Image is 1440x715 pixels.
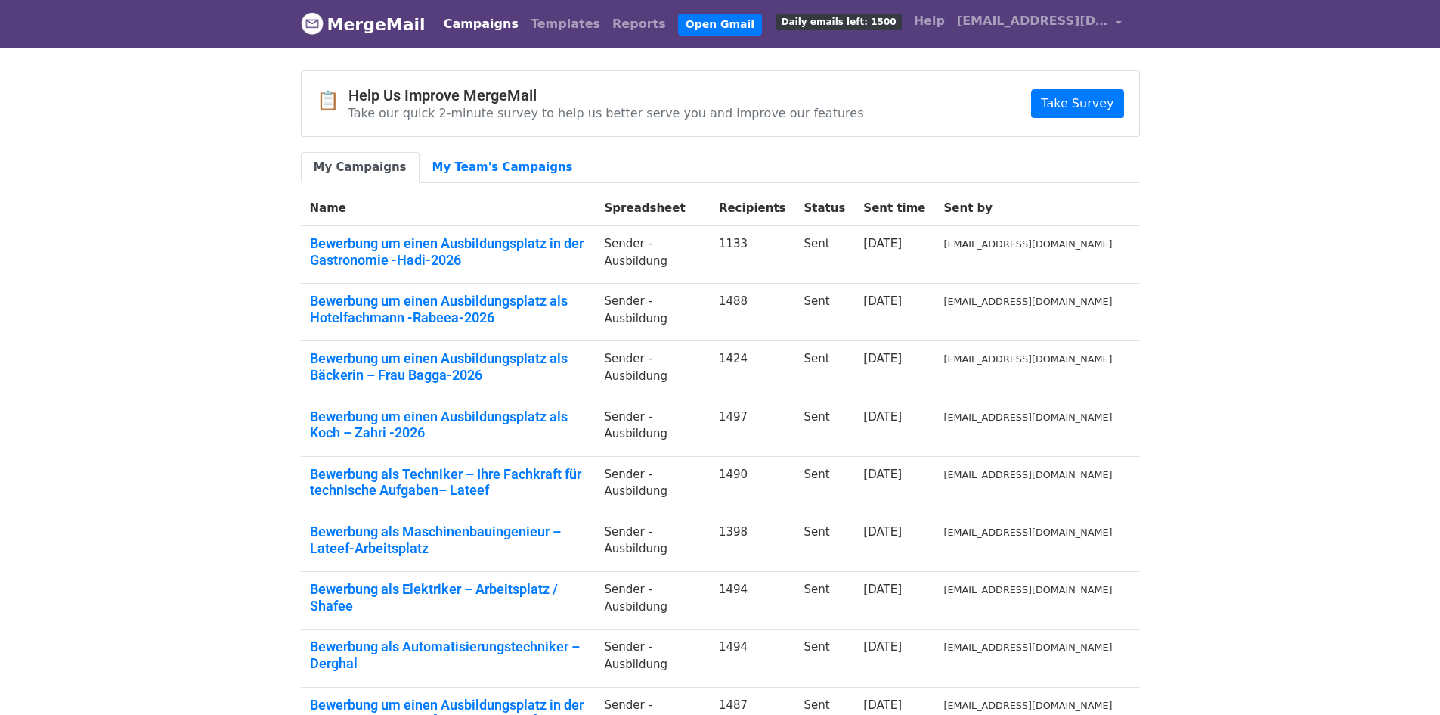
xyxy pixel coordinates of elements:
[310,581,587,614] a: Bewerbung als Elektriker – Arbeitsplatz / Shafee
[596,341,710,399] td: Sender -Ausbildung
[957,12,1108,30] span: [EMAIL_ADDRESS][DOMAIN_NAME]
[863,583,902,596] a: [DATE]
[710,191,795,226] th: Recipients
[770,6,908,36] a: Daily emails left: 1500
[944,353,1113,365] small: [EMAIL_ADDRESS][DOMAIN_NAME]
[317,90,348,112] span: 📋
[944,642,1113,653] small: [EMAIL_ADDRESS][DOMAIN_NAME]
[420,152,586,183] a: My Team's Campaigns
[596,399,710,456] td: Sender -Ausbildung
[596,630,710,687] td: Sender -Ausbildung
[944,584,1113,595] small: [EMAIL_ADDRESS][DOMAIN_NAME]
[935,191,1122,226] th: Sent by
[596,284,710,341] td: Sender -Ausbildung
[310,639,587,671] a: Bewerbung als Automatisierungstechniker – Derghal
[908,6,951,36] a: Help
[794,341,854,399] td: Sent
[794,456,854,514] td: Sent
[310,466,587,499] a: Bewerbung als Techniker – Ihre Fachkraft für technische Aufgaben– Lateef
[525,9,606,39] a: Templates
[596,572,710,630] td: Sender -Ausbildung
[301,152,420,183] a: My Campaigns
[301,12,324,35] img: MergeMail logo
[794,399,854,456] td: Sent
[710,226,795,284] td: 1133
[301,8,426,40] a: MergeMail
[794,226,854,284] td: Sent
[944,527,1113,538] small: [EMAIL_ADDRESS][DOMAIN_NAME]
[944,700,1113,711] small: [EMAIL_ADDRESS][DOMAIN_NAME]
[863,294,902,308] a: [DATE]
[710,341,795,399] td: 1424
[710,284,795,341] td: 1488
[348,86,864,104] h4: Help Us Improve MergeMail
[596,514,710,571] td: Sender -Ausbildung
[794,572,854,630] td: Sent
[606,9,672,39] a: Reports
[863,410,902,424] a: [DATE]
[596,226,710,284] td: Sender -Ausbildung
[678,14,762,36] a: Open Gmail
[596,456,710,514] td: Sender -Ausbildung
[863,640,902,654] a: [DATE]
[794,191,854,226] th: Status
[1031,89,1123,118] a: Take Survey
[794,630,854,687] td: Sent
[348,105,864,121] p: Take our quick 2-minute survey to help us better serve you and improve our features
[310,524,587,556] a: Bewerbung als Maschinenbauingenieur – Lateef-Arbeitsplatz
[310,409,587,441] a: Bewerbung um einen Ausbildungsplatz als Koch – Zahri -2026
[710,630,795,687] td: 1494
[710,399,795,456] td: 1497
[310,350,587,383] a: Bewerbung um einen Ausbildungsplatz als Bäckerin – Frau Bagga-2026
[438,9,525,39] a: Campaigns
[944,469,1113,480] small: [EMAIL_ADDRESS][DOMAIN_NAME]
[710,572,795,630] td: 1494
[863,237,902,250] a: [DATE]
[944,238,1113,250] small: [EMAIL_ADDRESS][DOMAIN_NAME]
[310,235,587,268] a: Bewerbung um einen Ausbildungsplatz in der Gastronomie -Hadi-2026
[944,412,1113,423] small: [EMAIL_ADDRESS][DOMAIN_NAME]
[863,468,902,481] a: [DATE]
[794,514,854,571] td: Sent
[596,191,710,226] th: Spreadsheet
[710,456,795,514] td: 1490
[794,284,854,341] td: Sent
[854,191,934,226] th: Sent time
[863,698,902,712] a: [DATE]
[710,514,795,571] td: 1398
[951,6,1128,42] a: [EMAIL_ADDRESS][DOMAIN_NAME]
[863,525,902,539] a: [DATE]
[776,14,902,30] span: Daily emails left: 1500
[310,293,587,325] a: Bewerbung um einen Ausbildungsplatz als Hotelfachmann -Rabeea-2026
[301,191,596,226] th: Name
[863,352,902,365] a: [DATE]
[944,296,1113,307] small: [EMAIL_ADDRESS][DOMAIN_NAME]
